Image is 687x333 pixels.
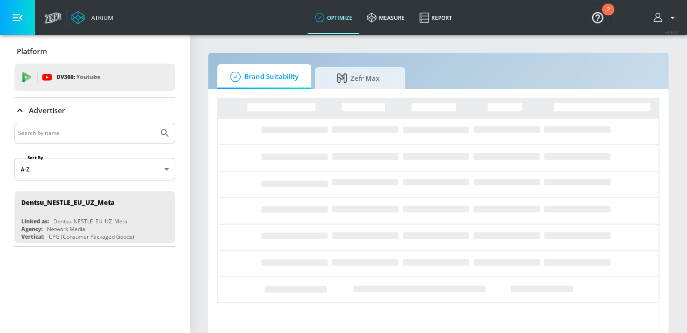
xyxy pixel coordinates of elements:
div: CPG (Consumer Packaged Goods) [49,233,134,240]
span: v 4.19.0 [665,30,678,35]
p: Platform [17,46,47,56]
div: Linked as: [21,217,49,225]
div: DV360: Youtube [14,64,175,91]
nav: list of Advertiser [14,188,175,246]
div: Dentsu_NESTLE_EU_UZ_Meta [53,217,127,225]
p: DV360: [56,72,100,82]
a: optimize [308,1,360,34]
a: Report [412,1,459,34]
div: Platform [14,39,175,64]
label: Sort By [26,155,45,161]
p: Advertiser [29,106,65,116]
div: Advertiser [14,98,175,123]
button: Open Resource Center, 2 new notifications [585,5,610,30]
p: Youtube [76,72,100,82]
div: Atrium [88,14,113,22]
div: Network Media [47,225,85,233]
a: measure [360,1,412,34]
input: Search by name [18,127,155,139]
div: Advertiser [14,123,175,246]
span: Brand Suitability [226,66,299,88]
span: Zefr Max [324,67,393,89]
div: Dentsu_NESTLE_EU_UZ_Meta [21,198,115,207]
div: Dentsu_NESTLE_EU_UZ_MetaLinked as:Dentsu_NESTLE_EU_UZ_MetaAgency:Network MediaVertical:CPG (Consu... [14,191,175,243]
a: Atrium [71,11,113,24]
div: Vertical: [21,233,44,240]
div: A-Z [14,158,175,180]
div: Agency: [21,225,42,233]
div: 2 [607,9,610,21]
